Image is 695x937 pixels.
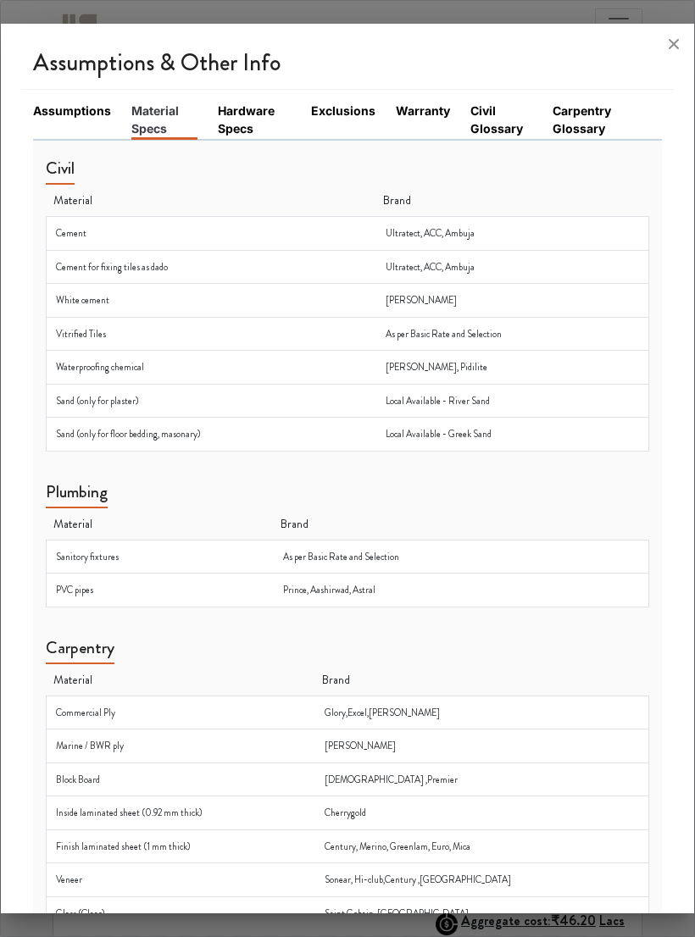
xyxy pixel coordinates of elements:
td: Ultratect, ACC, Ambuja [376,250,648,284]
h5: Plumbing [46,482,108,508]
td: Prince, Aashirwad, Astral [274,574,649,607]
a: Material Specs [131,102,197,140]
a: Civil Glossary [470,102,532,137]
td: PVC pipes [47,574,274,607]
th: Material [47,664,315,696]
td: Cement for fixing tiles as dado [47,250,377,284]
td: White cement [47,284,377,318]
td: As per Basic Rate and Selection [376,317,648,351]
td: Glory,Excel,[PERSON_NAME] [315,696,649,729]
td: Waterproofing chemical [47,351,377,385]
td: [PERSON_NAME] [376,284,648,318]
td: Ultratect, ACC, Ambuja [376,217,648,251]
td: Sand (only for floor bedding, masonary) [47,418,377,452]
td: Glass (Clear) [47,896,315,930]
td: Commercial Ply [47,696,315,729]
td: [DEMOGRAPHIC_DATA] ,Premier [315,762,649,796]
td: Sonear, Hi-club,Century ,[GEOGRAPHIC_DATA] [315,863,649,897]
a: Exclusions [311,102,375,119]
td: Cherrygold [315,796,649,830]
td: Sanitory fixtures [47,540,274,574]
td: Marine / BWR ply [47,729,315,763]
td: As per Basic Rate and Selection [274,540,649,574]
td: Block Board [47,762,315,796]
a: Carpentry Glossary [553,102,642,137]
td: Vitrified Tiles [47,317,377,351]
td: Veneer [47,863,315,897]
td: Cement [47,217,377,251]
td: Local Available - River Sand [376,384,648,418]
td: Sand (only for plaster) [47,384,377,418]
td: [PERSON_NAME] [315,729,649,763]
th: Brand [274,508,649,541]
th: Brand [315,664,649,696]
th: Material [47,185,377,217]
td: Saint Gobain, [GEOGRAPHIC_DATA] [315,896,649,930]
td: Century, Merino, Greenlam, Euro, Mica [315,829,649,863]
h5: Carpentry [46,638,114,664]
td: Inside laminated sheet (0.92 mm thick) [47,796,315,830]
td: Finish laminated sheet (1 mm thick) [47,829,315,863]
td: [PERSON_NAME], Pidilite [376,351,648,385]
h5: Civil [46,158,75,185]
td: Local Available - Greek Sand [376,418,648,452]
a: Assumptions [33,102,111,119]
a: Hardware Specs [218,102,292,137]
a: Warranty [396,102,450,119]
th: Brand [376,185,648,217]
th: Material [47,508,274,541]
